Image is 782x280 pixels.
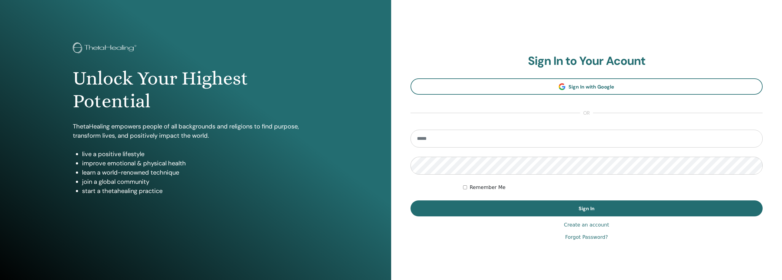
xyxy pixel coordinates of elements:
[73,122,318,140] p: ThetaHealing empowers people of all backgrounds and religions to find purpose, transform lives, a...
[411,54,763,68] h2: Sign In to Your Acount
[411,78,763,95] a: Sign In with Google
[470,184,505,191] label: Remember Me
[565,234,608,241] a: Forgot Password?
[73,67,318,113] h1: Unlock Your Highest Potential
[82,177,318,186] li: join a global community
[82,168,318,177] li: learn a world-renowned technique
[568,84,614,90] span: Sign In with Google
[82,186,318,195] li: start a thetahealing practice
[580,109,593,117] span: or
[82,149,318,159] li: live a positive lifestyle
[82,159,318,168] li: improve emotional & physical health
[411,200,763,216] button: Sign In
[564,221,609,229] a: Create an account
[579,205,595,212] span: Sign In
[463,184,763,191] div: Keep me authenticated indefinitely or until I manually logout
